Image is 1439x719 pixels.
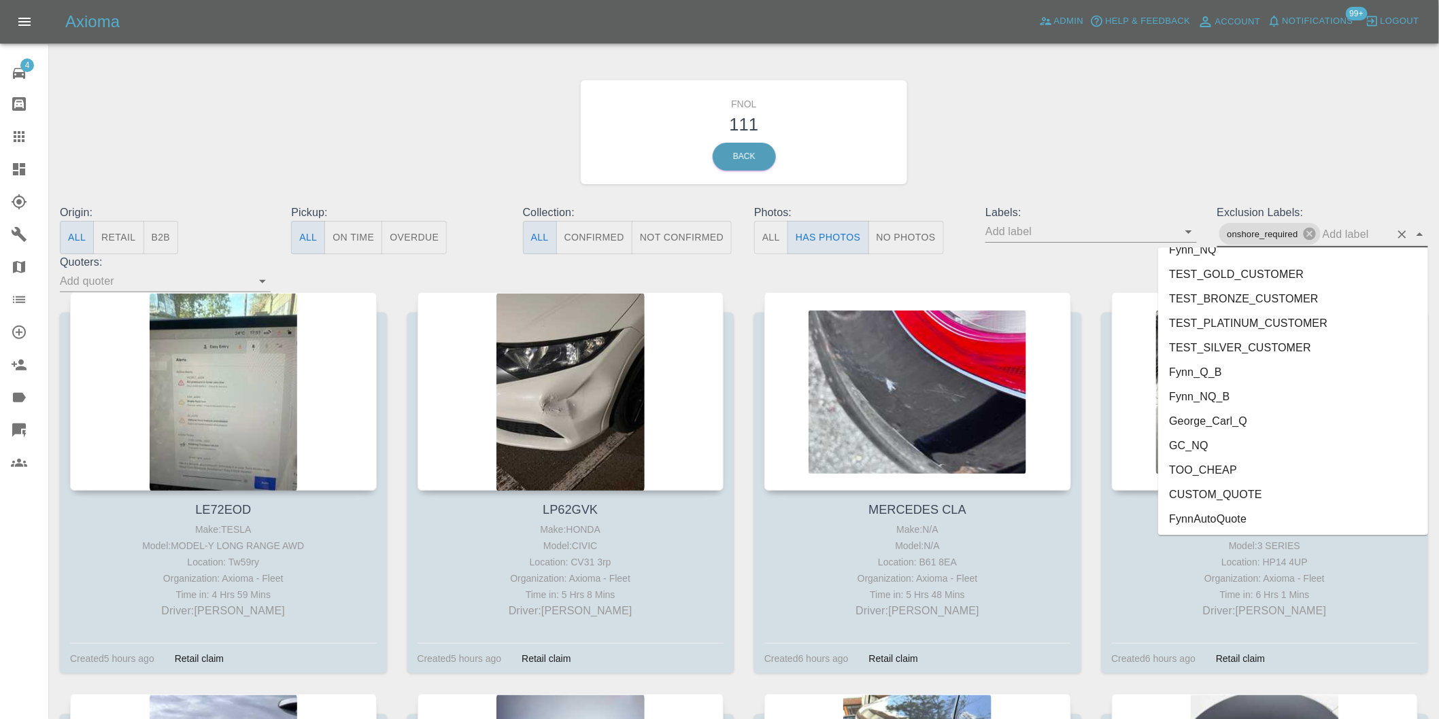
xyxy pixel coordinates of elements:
div: Make: HONDA [421,521,721,538]
div: Retail claim [165,650,234,667]
button: On Time [324,221,382,254]
button: Open [253,272,272,291]
span: 4 [20,58,34,72]
div: Location: B61 8EA [768,554,1068,570]
li: TOO_CHEAP [1158,457,1428,482]
span: Logout [1381,14,1419,29]
div: Make: TESLA [73,521,373,538]
div: Time in: 4 Hrs 59 Mins [73,586,373,603]
button: Not Confirmed [632,221,732,254]
p: Collection: [523,205,734,221]
div: Model: MODEL-Y LONG RANGE AWD [73,538,373,554]
a: LE72EOD [195,503,251,516]
li: TEST_BRONZE_CUSTOMER [1158,286,1428,311]
button: No Photos [868,221,944,254]
div: Created 6 hours ago [1112,650,1196,667]
li: TEST_GOLD_CUSTOMER [1158,262,1428,286]
button: All [291,221,325,254]
div: Model: N/A [768,538,1068,554]
span: onshore_required [1219,226,1306,242]
li: CUSTOM_QUOTE [1158,482,1428,506]
div: Created 5 hours ago [418,650,502,667]
li: Fynn_NQ [1158,237,1428,262]
li: TEST_SILVER_CUSTOMER [1158,335,1428,359]
p: Quoters: [60,254,271,270]
div: onshore_required [1219,223,1321,245]
div: Retail claim [511,650,581,667]
span: 99+ [1346,7,1368,20]
input: Add label [985,221,1176,242]
div: Time in: 6 Hrs 1 Mins [1115,586,1415,603]
p: Pickup: [291,205,502,221]
div: Location: HP14 4UP [1115,554,1415,570]
div: Time in: 5 Hrs 48 Mins [768,586,1068,603]
div: Organization: Axioma - Fleet [421,570,721,586]
button: B2B [143,221,179,254]
div: Make: BMW [1115,521,1415,538]
li: FynnAutoQuote [1158,506,1428,531]
span: Notifications [1283,14,1353,29]
span: Account [1215,14,1261,30]
button: Open [1179,222,1198,241]
button: Has Photos [788,221,869,254]
a: Back [713,143,776,171]
div: Organization: Axioma - Fleet [1115,570,1415,586]
div: Created 6 hours ago [764,650,849,667]
a: Admin [1036,11,1087,32]
button: Confirmed [556,221,632,254]
button: Close [1410,225,1429,244]
li: Fynn_Q_B [1158,359,1428,384]
button: Clear [1393,225,1412,244]
a: Account [1194,11,1264,33]
a: MERCEDES CLA [868,503,966,516]
button: Open drawer [8,5,41,38]
div: Make: N/A [768,521,1068,538]
h6: FNOL [591,90,898,111]
li: Fynn_NQ_B [1158,384,1428,408]
div: Location: Tw59ry [73,554,373,570]
button: Retail [93,221,143,254]
div: Retail claim [859,650,928,667]
h3: 111 [591,111,898,137]
h5: Axioma [65,11,120,33]
div: Organization: Axioma - Fleet [768,570,1068,586]
p: Labels: [985,205,1196,221]
p: Origin: [60,205,271,221]
div: Retail claim [1206,650,1275,667]
input: Add quoter [60,270,250,292]
span: Admin [1054,14,1084,29]
button: All [60,221,94,254]
li: GC_NQ [1158,433,1428,457]
button: Logout [1362,11,1423,32]
button: Overdue [382,221,447,254]
div: Organization: Axioma - Fleet [73,570,373,586]
div: Created 5 hours ago [70,650,154,667]
div: Model: 3 SERIES [1115,538,1415,554]
div: Time in: 5 Hrs 8 Mins [421,586,721,603]
p: Photos: [754,205,965,221]
p: Driver: [PERSON_NAME] [73,603,373,619]
button: Help & Feedback [1087,11,1193,32]
p: Driver: [PERSON_NAME] [1115,603,1415,619]
span: Help & Feedback [1105,14,1190,29]
li: George_Carl_Q [1158,408,1428,433]
button: All [754,221,788,254]
button: Notifications [1264,11,1357,32]
div: Model: CIVIC [421,538,721,554]
p: Driver: [PERSON_NAME] [768,603,1068,619]
a: LP62GVK [543,503,598,516]
div: Location: CV31 3rp [421,554,721,570]
p: Driver: [PERSON_NAME] [421,603,721,619]
button: All [523,221,557,254]
input: Add label [1323,224,1390,245]
li: TEST_PLATINUM_CUSTOMER [1158,311,1428,335]
p: Exclusion Labels: [1217,205,1428,221]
